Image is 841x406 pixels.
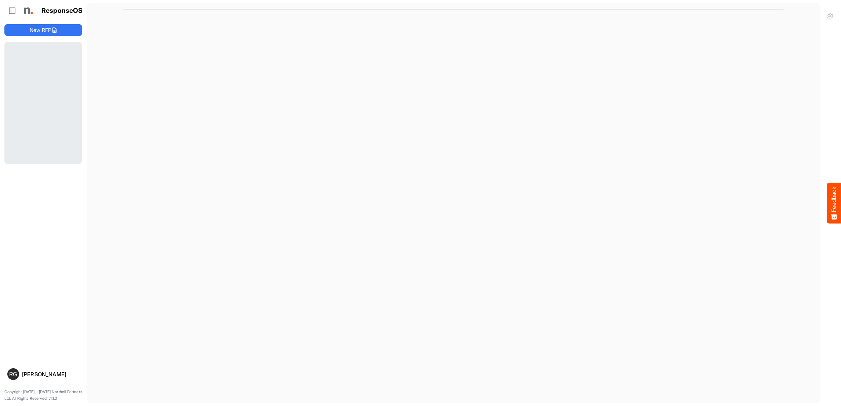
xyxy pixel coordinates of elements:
button: New RFP [4,24,82,36]
img: Northell [20,3,35,18]
p: Copyright [DATE] - [DATE] Northell Partners Ltd. All Rights Reserved. v1.1.0 [4,389,82,402]
button: Feedback [827,183,841,223]
h1: ResponseOS [41,7,83,15]
div: [PERSON_NAME] [22,372,79,377]
div: Loading... [4,42,82,164]
span: RG [9,371,17,377]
